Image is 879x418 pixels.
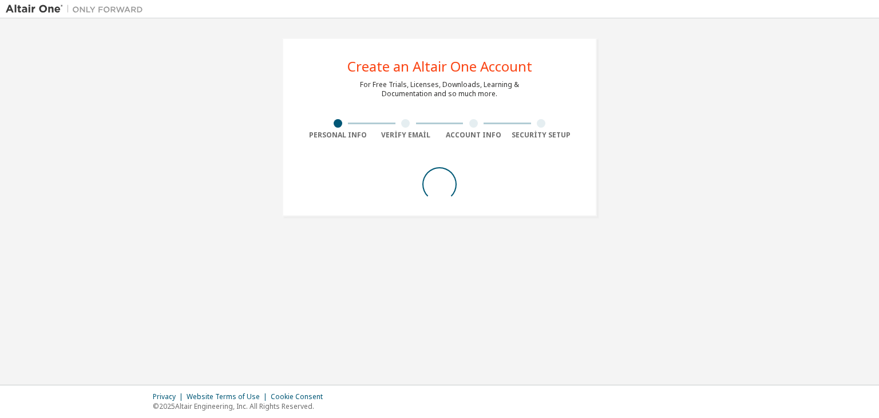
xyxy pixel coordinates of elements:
[304,131,372,140] div: Personal Info
[6,3,149,15] img: Altair One
[153,392,187,401] div: Privacy
[271,392,330,401] div: Cookie Consent
[508,131,576,140] div: Security Setup
[347,60,532,73] div: Create an Altair One Account
[439,131,508,140] div: Account Info
[360,80,519,98] div: For Free Trials, Licenses, Downloads, Learning & Documentation and so much more.
[153,401,330,411] p: © 2025 Altair Engineering, Inc. All Rights Reserved.
[372,131,440,140] div: Verify Email
[187,392,271,401] div: Website Terms of Use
